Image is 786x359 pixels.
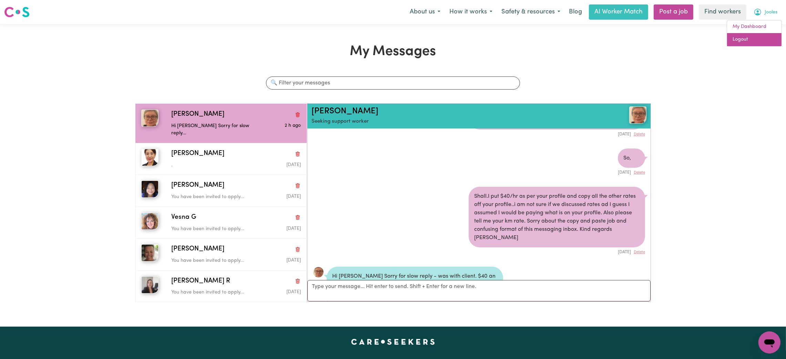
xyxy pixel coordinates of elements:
[445,5,497,19] button: How it works
[589,4,648,20] a: AI Worker Match
[295,213,301,222] button: Delete conversation
[171,162,258,169] p: .
[171,110,224,120] span: [PERSON_NAME]
[312,118,591,126] p: Seeking support worker
[171,244,224,254] span: [PERSON_NAME]
[135,207,307,238] button: Vesna GVesna GDelete conversationYou have been invited to apply...Message sent on August 0, 2025
[765,9,777,16] span: Jooles
[295,245,301,254] button: Delete conversation
[727,20,782,33] a: My Dashboard
[135,175,307,206] button: Carolyn S[PERSON_NAME]Delete conversationYou have been invited to apply...Message sent on August ...
[469,247,645,255] div: [DATE]
[295,277,301,286] button: Delete conversation
[405,5,445,19] button: About us
[727,33,782,46] a: Logout
[286,290,301,294] span: Message sent on August 0, 2025
[171,122,258,137] p: Hi [PERSON_NAME] Sorry for slow reply...
[727,20,782,47] div: My Account
[313,267,324,278] img: B57216B43879EB1477D079A12977049D_avatar_blob
[634,170,645,176] button: Delete
[313,267,324,278] a: View Marie V's profile
[758,331,780,353] iframe: Button to launch messaging window, conversation in progress
[4,6,30,18] img: Careseekers logo
[469,130,645,137] div: [DATE]
[141,213,159,230] img: Vesna G
[286,226,301,231] span: Message sent on August 0, 2025
[351,339,435,345] a: Careseekers home page
[749,5,782,19] button: My Account
[634,249,645,255] button: Delete
[591,106,646,124] a: Marie V
[171,213,196,223] span: Vesna G
[565,4,586,20] a: Blog
[618,168,645,176] div: [DATE]
[699,4,746,20] a: Find workers
[266,76,520,90] input: 🔍 Filter your messages
[135,270,307,302] button: Yanci R[PERSON_NAME] RDelete conversationYou have been invited to apply...Message sent on August ...
[327,267,503,294] div: Hi [PERSON_NAME] Sorry for slow reply - was with client. $40 an hour and $1 per kilometre. [PERSO...
[141,110,159,127] img: Marie V
[618,148,645,168] div: So,
[135,143,307,175] button: Jin K[PERSON_NAME]Delete conversation.Message sent on August 3, 2025
[141,149,159,166] img: Jin K
[469,187,645,247] div: Shall.I put $40/hr as per your profile and copy all the other rates off your profile..i am not su...
[285,123,301,128] span: Message sent on August 1, 2025
[171,289,258,296] p: You have been invited to apply...
[286,258,301,263] span: Message sent on August 0, 2025
[171,257,258,265] p: You have been invited to apply...
[135,238,307,270] button: Kylie S[PERSON_NAME]Delete conversationYou have been invited to apply...Message sent on August 0,...
[312,107,378,115] a: [PERSON_NAME]
[171,225,258,233] p: You have been invited to apply...
[141,181,159,198] img: Carolyn S
[634,132,645,137] button: Delete
[141,244,159,261] img: Kylie S
[171,149,224,159] span: [PERSON_NAME]
[295,181,301,190] button: Delete conversation
[4,4,30,20] a: Careseekers logo
[135,104,307,143] button: Marie V[PERSON_NAME]Delete conversationHi [PERSON_NAME] Sorry for slow reply...Message sent on Au...
[171,181,224,191] span: [PERSON_NAME]
[295,149,301,158] button: Delete conversation
[171,276,230,286] span: [PERSON_NAME] R
[286,163,301,167] span: Message sent on August 3, 2025
[629,106,646,124] img: View Marie V's profile
[654,4,693,20] a: Post a job
[295,110,301,119] button: Delete conversation
[135,43,651,60] h1: My Messages
[286,194,301,199] span: Message sent on August 0, 2025
[497,5,565,19] button: Safety & resources
[171,193,258,201] p: You have been invited to apply...
[141,276,159,294] img: Yanci R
